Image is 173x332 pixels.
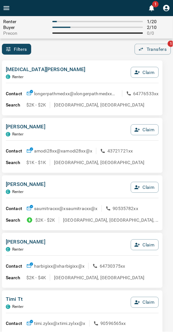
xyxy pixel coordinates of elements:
[131,297,159,308] button: Claim
[6,247,10,252] div: condos.ca
[3,31,49,36] span: Precon
[6,206,26,212] p: Contact
[6,217,26,224] p: Search
[6,75,10,79] div: condos.ca
[6,132,10,137] div: condos.ca
[6,148,26,155] p: Contact
[147,25,170,30] span: 2 / 10
[6,160,26,166] p: Search
[12,247,23,252] p: Renter
[100,263,125,270] p: 64730375xx
[34,206,98,212] p: saumitracxx@x saumitracxx@x
[6,190,10,194] div: condos.ca
[34,321,86,327] p: timi.zylxx@x timi.zylxx@x
[160,2,173,14] button: Profile
[135,44,171,55] button: Transfers
[34,148,92,154] p: amodi28xx@x amodi28xx@x
[54,102,144,108] p: [GEOGRAPHIC_DATA], [GEOGRAPHIC_DATA]
[131,124,159,135] button: Claim
[26,160,46,166] p: $1K - $1K
[26,275,46,281] p: $2K - $4K
[3,25,49,30] span: Buyer
[6,275,26,281] p: Search
[6,305,10,309] div: condos.ca
[133,90,159,97] p: 64776533xx
[6,321,26,327] p: Contact
[6,238,45,246] p: [PERSON_NAME]
[131,67,159,78] button: Claim
[54,275,144,281] p: [GEOGRAPHIC_DATA], [GEOGRAPHIC_DATA]
[12,132,23,137] p: Renter
[6,263,26,270] p: Contact
[6,123,45,131] p: [PERSON_NAME]
[54,160,144,166] p: [GEOGRAPHIC_DATA], [GEOGRAPHIC_DATA]
[6,66,86,73] p: [MEDICAL_DATA][PERSON_NAME]
[131,182,159,193] button: Claim
[6,181,45,189] p: [PERSON_NAME]
[6,102,26,109] p: Search
[35,217,55,224] p: $2K - $2K
[34,90,118,97] p: longerpathmedxx@x longerpathmedxx@x
[12,190,23,194] p: Renter
[26,102,46,108] p: $2K - $2K
[6,296,23,304] p: Timi Tt
[3,19,49,24] span: Renter
[147,31,170,36] span: 0 / 0
[12,305,23,309] p: Renter
[63,217,159,224] p: [GEOGRAPHIC_DATA], [GEOGRAPHIC_DATA], +1
[12,75,23,79] p: Renter
[2,44,31,55] button: Filters
[6,90,26,97] p: Contact
[107,148,133,154] p: 43721721xx
[131,240,159,251] button: Claim
[101,321,126,327] p: 90596565xx
[34,263,85,270] p: harbigixx@x harbigixx@x
[145,2,158,14] button: 1
[147,19,170,24] span: 1 / 20
[152,1,159,7] span: 1
[113,206,139,212] p: 90535782xx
